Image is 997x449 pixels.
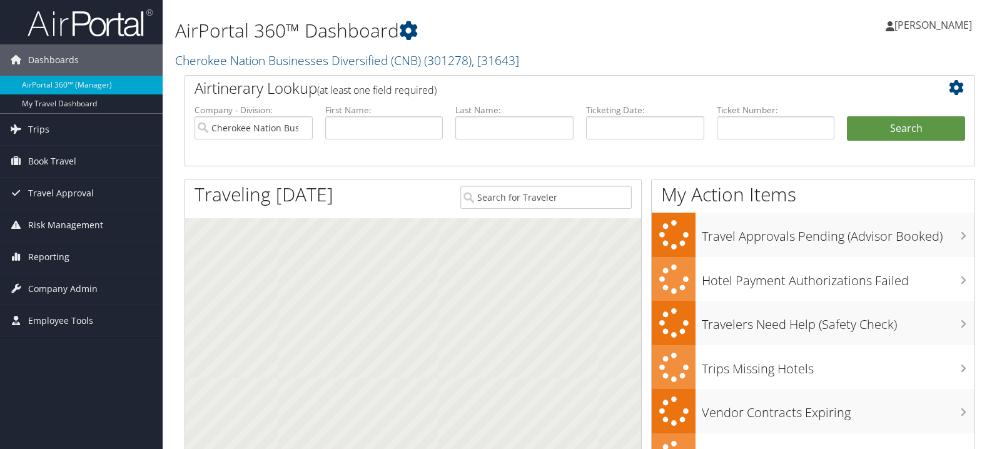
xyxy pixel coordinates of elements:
[702,266,974,290] h3: Hotel Payment Authorizations Failed
[175,52,519,69] a: Cherokee Nation Businesses Diversified (CNB)
[28,241,69,273] span: Reporting
[317,83,437,97] span: (at least one field required)
[28,114,49,145] span: Trips
[652,181,974,208] h1: My Action Items
[195,104,313,116] label: Company - Division:
[894,18,972,32] span: [PERSON_NAME]
[195,181,333,208] h1: Traveling [DATE]
[28,178,94,209] span: Travel Approval
[472,52,519,69] span: , [ 31643 ]
[717,104,835,116] label: Ticket Number:
[28,44,79,76] span: Dashboards
[28,209,103,241] span: Risk Management
[460,186,632,209] input: Search for Traveler
[652,345,974,390] a: Trips Missing Hotels
[28,273,98,305] span: Company Admin
[424,52,472,69] span: ( 301278 )
[28,8,153,38] img: airportal-logo.png
[28,146,76,177] span: Book Travel
[702,354,974,378] h3: Trips Missing Hotels
[702,310,974,333] h3: Travelers Need Help (Safety Check)
[28,305,93,336] span: Employee Tools
[652,301,974,345] a: Travelers Need Help (Safety Check)
[652,213,974,257] a: Travel Approvals Pending (Advisor Booked)
[325,104,443,116] label: First Name:
[652,257,974,301] a: Hotel Payment Authorizations Failed
[702,221,974,245] h3: Travel Approvals Pending (Advisor Booked)
[455,104,574,116] label: Last Name:
[702,398,974,421] h3: Vendor Contracts Expiring
[886,6,984,44] a: [PERSON_NAME]
[175,18,715,44] h1: AirPortal 360™ Dashboard
[586,104,704,116] label: Ticketing Date:
[652,389,974,433] a: Vendor Contracts Expiring
[195,78,899,99] h2: Airtinerary Lookup
[847,116,965,141] button: Search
